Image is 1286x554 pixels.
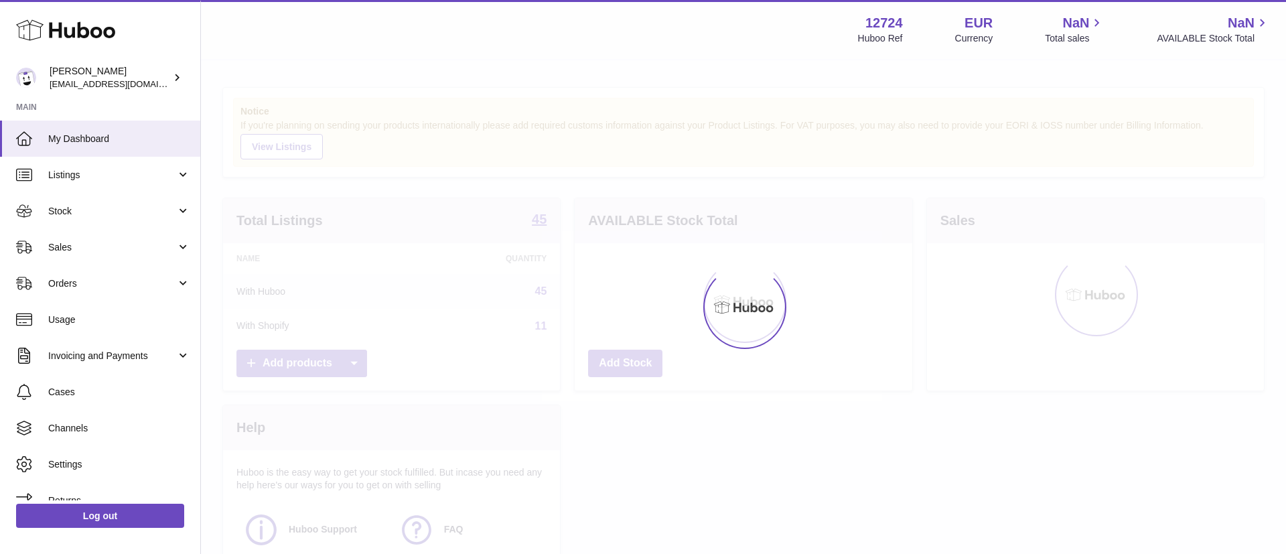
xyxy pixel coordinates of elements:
span: Usage [48,314,190,326]
span: Settings [48,458,190,471]
span: Orders [48,277,176,290]
div: Huboo Ref [858,32,903,45]
span: NaN [1228,14,1255,32]
div: [PERSON_NAME] [50,65,170,90]
span: NaN [1062,14,1089,32]
a: NaN AVAILABLE Stock Total [1157,14,1270,45]
span: Channels [48,422,190,435]
a: NaN Total sales [1045,14,1104,45]
span: AVAILABLE Stock Total [1157,32,1270,45]
span: Stock [48,205,176,218]
div: Currency [955,32,993,45]
span: Cases [48,386,190,399]
strong: 12724 [865,14,903,32]
strong: EUR [964,14,993,32]
span: [EMAIL_ADDRESS][DOMAIN_NAME] [50,78,197,89]
span: Invoicing and Payments [48,350,176,362]
a: Log out [16,504,184,528]
span: My Dashboard [48,133,190,145]
span: Listings [48,169,176,182]
span: Sales [48,241,176,254]
img: internalAdmin-12724@internal.huboo.com [16,68,36,88]
span: Total sales [1045,32,1104,45]
span: Returns [48,494,190,507]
